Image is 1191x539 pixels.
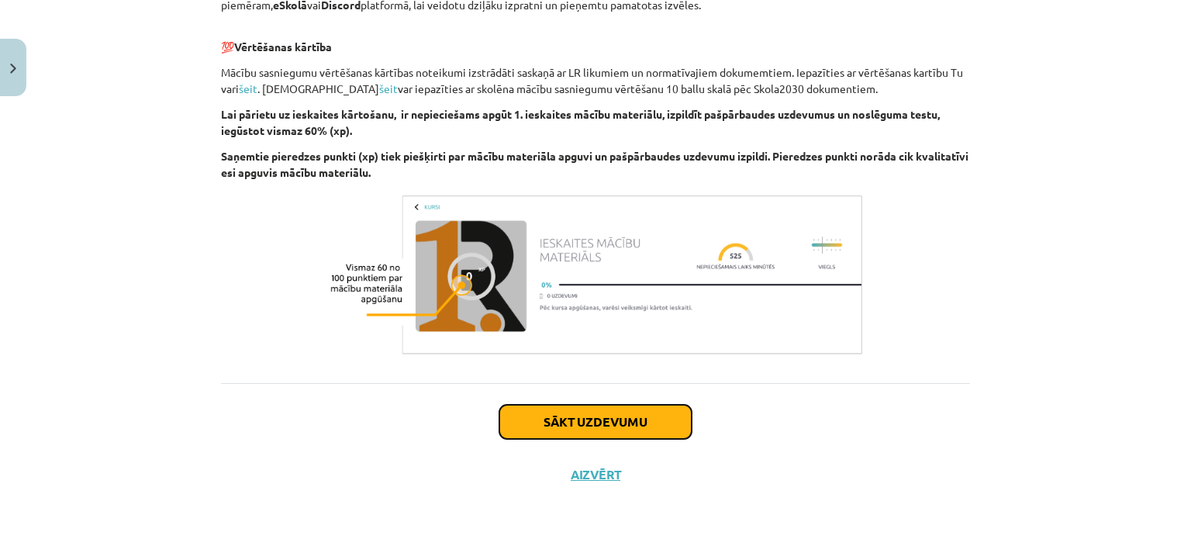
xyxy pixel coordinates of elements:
[379,81,398,95] a: šeit
[566,467,625,482] button: Aizvērt
[221,64,970,97] p: Mācību sasniegumu vērtēšanas kārtības noteikumi izstrādāti saskaņā ar LR likumiem un normatīvajie...
[221,149,968,179] b: Saņemtie pieredzes punkti (xp) tiek piešķirti par mācību materiāla apguvi un pašpārbaudes uzdevum...
[221,107,940,137] b: Lai pārietu uz ieskaites kārtošanu, ir nepieciešams apgūt 1. ieskaites mācību materiālu, izpildīt...
[221,22,970,55] p: 💯
[10,64,16,74] img: icon-close-lesson-0947bae3869378f0d4975bcd49f059093ad1ed9edebbc8119c70593378902aed.svg
[239,81,257,95] a: šeit
[234,40,332,54] b: Vērtēšanas kārtība
[499,405,692,439] button: Sākt uzdevumu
